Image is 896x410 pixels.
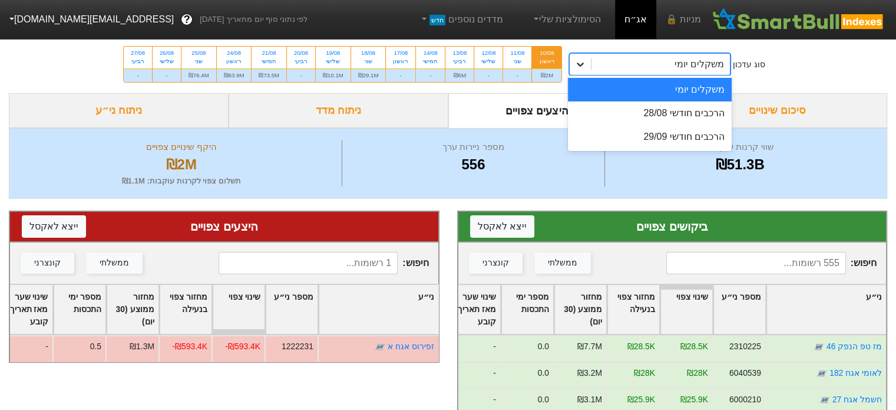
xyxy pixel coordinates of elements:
[252,68,286,82] div: ₪73.5M
[608,140,872,154] div: שווי קרנות עוקבות
[107,285,158,334] div: Toggle SortBy
[474,68,502,82] div: -
[358,49,379,57] div: 18/08
[448,285,500,334] div: Toggle SortBy
[766,285,886,334] div: Toggle SortBy
[568,78,732,101] div: משקלים יומי
[219,252,429,274] span: חיפוש :
[229,93,448,128] div: ניתוח מדד
[448,93,668,128] div: ביקושים והיצעים צפויים
[733,58,765,71] div: סוג עדכון
[510,49,524,57] div: 11/08
[447,335,500,362] div: -
[666,252,845,274] input: 555 רשומות...
[568,125,732,149] div: הרכבים חודשי 29/09
[423,57,438,65] div: חמישי
[729,393,761,406] div: 6000210
[607,285,659,334] div: Toggle SortBy
[393,49,408,57] div: 17/08
[21,252,74,274] button: קונצרני
[323,49,343,57] div: 19/08
[181,68,216,82] div: ₪76.4M
[675,57,724,71] div: משקלים יומי
[447,362,500,388] div: -
[482,257,509,270] div: קונצרני
[172,340,207,353] div: -₪593.4K
[527,8,606,31] a: הסימולציות שלי
[469,252,523,274] button: קונצרני
[414,8,508,31] a: מדדים נוספיםחדש
[217,68,252,82] div: ₪63.9M
[539,49,554,57] div: 10/08
[510,57,524,65] div: שני
[200,14,308,25] span: לפי נתוני סוף יום מתאריך [DATE]
[153,68,181,82] div: -
[538,340,549,353] div: 0.0
[660,285,712,334] div: Toggle SortBy
[24,154,339,175] div: ₪2M
[729,340,761,353] div: 2310225
[281,340,313,353] div: 1222231
[358,57,379,65] div: שני
[680,393,708,406] div: ₪25.9K
[386,68,415,82] div: -
[829,368,882,378] a: לאומי אגח 182
[577,393,602,406] div: ₪3.1M
[816,368,828,379] img: tase link
[416,68,445,82] div: -
[266,285,318,334] div: Toggle SortBy
[577,367,602,379] div: ₪3.2M
[627,393,655,406] div: ₪25.9K
[667,93,887,128] div: סיכום שינויים
[608,154,872,175] div: ₪51.3B
[710,8,887,31] img: SmartBull
[90,340,101,353] div: 0.5
[429,15,445,25] span: חדש
[9,93,229,128] div: ניתוח ני״ע
[34,257,61,270] div: קונצרני
[634,367,655,379] div: ₪28K
[86,252,143,274] button: ממשלתי
[345,140,602,154] div: מספר ניירות ערך
[481,57,495,65] div: שלישי
[554,285,606,334] div: Toggle SortBy
[124,68,152,82] div: -
[452,57,467,65] div: רביעי
[323,57,343,65] div: שלישי
[548,257,577,270] div: ממשלתי
[1,285,52,334] div: Toggle SortBy
[319,285,438,334] div: Toggle SortBy
[213,285,264,334] div: Toggle SortBy
[22,218,426,235] div: היצעים צפויים
[316,68,351,82] div: ₪10.1M
[819,394,831,406] img: tase link
[501,285,553,334] div: Toggle SortBy
[687,367,708,379] div: ₪28K
[452,49,467,57] div: 13/08
[481,49,495,57] div: 12/08
[445,68,474,82] div: ₪6M
[423,49,438,57] div: 14/08
[24,175,339,187] div: תשלום צפוי לקרנות עוקבות : ₪1.1M
[826,342,882,351] a: מז טפ הנפק 46
[345,154,602,175] div: 556
[729,367,761,379] div: 6040539
[130,340,154,353] div: ₪1.3M
[393,57,408,65] div: ראשון
[22,215,86,238] button: ייצא לאקסל
[532,68,561,82] div: ₪2M
[374,341,386,353] img: tase link
[388,342,434,351] a: זפירוס אגח א
[184,12,190,28] span: ?
[832,395,882,404] a: חשמל אגח 27
[534,252,591,274] button: ממשלתי
[100,257,129,270] div: ממשלתי
[24,140,339,154] div: היקף שינויים צפויים
[503,68,531,82] div: -
[287,68,315,82] div: -
[627,340,655,353] div: ₪28.5K
[54,285,105,334] div: Toggle SortBy
[538,393,549,406] div: 0.0
[813,341,825,353] img: tase link
[680,340,708,353] div: ₪28.5K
